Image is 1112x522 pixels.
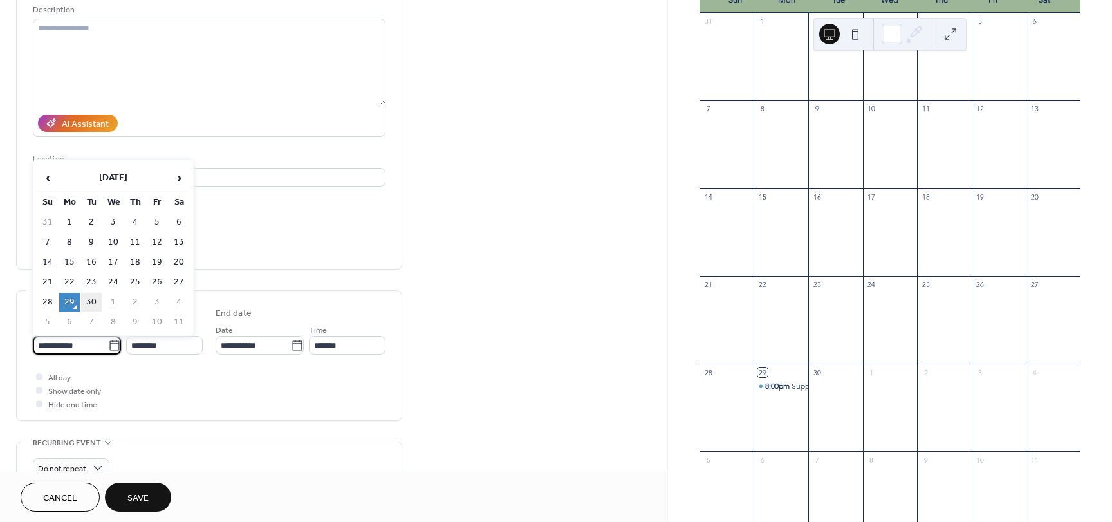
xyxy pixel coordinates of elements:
[703,17,713,26] div: 31
[867,17,876,26] div: 3
[1030,104,1039,114] div: 13
[812,104,822,114] div: 9
[62,118,109,131] div: AI Assistant
[765,381,792,392] span: 8:00pm
[147,293,167,312] td: 3
[37,233,58,252] td: 7
[169,165,189,191] span: ›
[103,253,124,272] td: 17
[125,293,145,312] td: 2
[59,164,167,192] th: [DATE]
[37,313,58,331] td: 5
[169,193,189,212] th: Sa
[43,492,77,505] span: Cancel
[1030,280,1039,290] div: 27
[976,368,985,377] div: 3
[921,17,931,26] div: 4
[103,293,124,312] td: 1
[921,455,931,465] div: 9
[37,213,58,232] td: 31
[37,253,58,272] td: 14
[757,455,767,465] div: 6
[867,104,876,114] div: 10
[703,368,713,377] div: 28
[81,193,102,212] th: Tu
[757,17,767,26] div: 1
[976,455,985,465] div: 10
[147,193,167,212] th: Fr
[921,280,931,290] div: 25
[921,104,931,114] div: 11
[216,324,233,337] span: Date
[105,483,171,512] button: Save
[812,17,822,26] div: 2
[757,368,767,377] div: 29
[754,381,808,392] div: Support for Parents of Trans Loved ones with Carly Chodosh
[103,273,124,292] td: 24
[59,233,80,252] td: 8
[48,385,101,398] span: Show date only
[1030,17,1039,26] div: 6
[976,280,985,290] div: 26
[976,104,985,114] div: 12
[703,455,713,465] div: 5
[867,455,876,465] div: 8
[81,313,102,331] td: 7
[125,273,145,292] td: 25
[169,273,189,292] td: 27
[125,253,145,272] td: 18
[309,324,327,337] span: Time
[127,492,149,505] span: Save
[812,455,822,465] div: 7
[757,280,767,290] div: 22
[147,233,167,252] td: 12
[169,253,189,272] td: 20
[59,253,80,272] td: 15
[103,313,124,331] td: 8
[125,193,145,212] th: Th
[103,213,124,232] td: 3
[169,293,189,312] td: 4
[59,193,80,212] th: Mo
[703,192,713,201] div: 14
[103,233,124,252] td: 10
[757,192,767,201] div: 15
[81,293,102,312] td: 30
[812,368,822,377] div: 30
[1030,192,1039,201] div: 20
[147,253,167,272] td: 19
[1030,368,1039,377] div: 4
[38,115,118,132] button: AI Assistant
[21,483,100,512] a: Cancel
[37,293,58,312] td: 28
[169,233,189,252] td: 13
[812,280,822,290] div: 23
[81,233,102,252] td: 9
[1030,455,1039,465] div: 11
[976,17,985,26] div: 5
[812,192,822,201] div: 16
[81,253,102,272] td: 16
[48,398,97,412] span: Hide end time
[867,368,876,377] div: 1
[59,273,80,292] td: 22
[125,233,145,252] td: 11
[33,436,101,450] span: Recurring event
[59,293,80,312] td: 29
[59,313,80,331] td: 6
[921,192,931,201] div: 18
[867,192,876,201] div: 17
[81,273,102,292] td: 23
[169,313,189,331] td: 11
[81,213,102,232] td: 2
[125,313,145,331] td: 9
[38,165,57,191] span: ‹
[147,273,167,292] td: 26
[976,192,985,201] div: 19
[33,3,383,17] div: Description
[216,307,252,321] div: End date
[38,461,86,476] span: Do not repeat
[792,381,1008,392] div: Support for Parents of Trans Loved ones with [PERSON_NAME]
[37,273,58,292] td: 21
[169,213,189,232] td: 6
